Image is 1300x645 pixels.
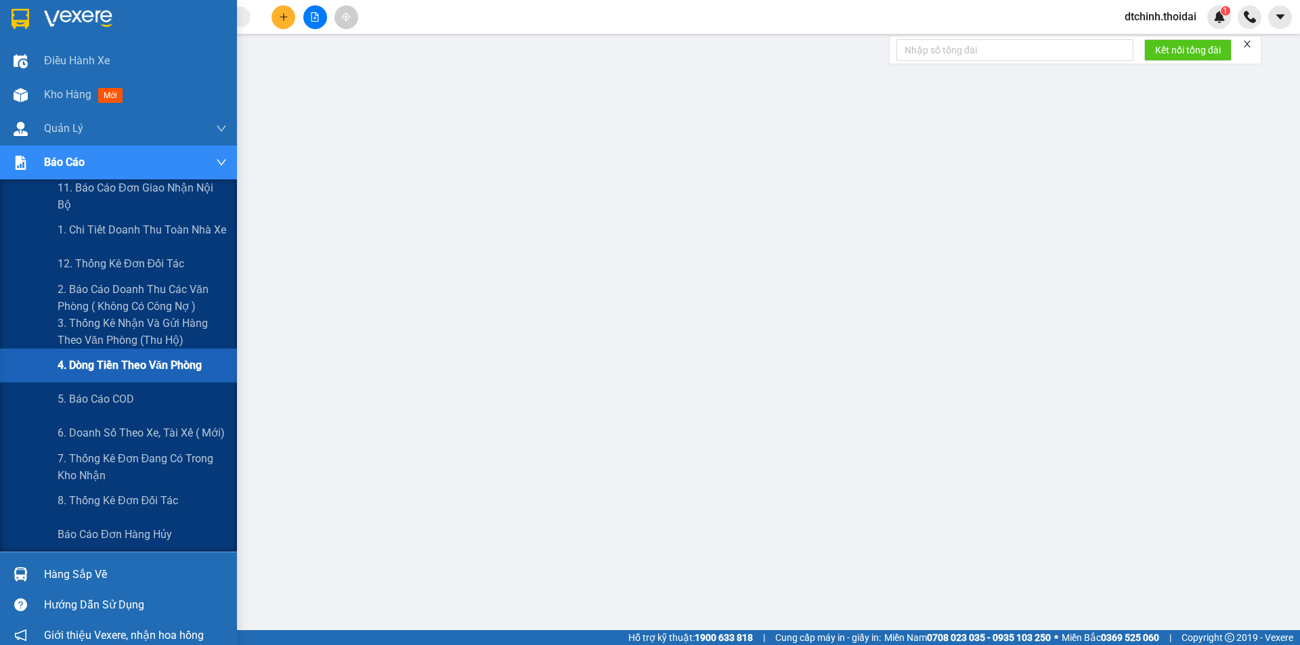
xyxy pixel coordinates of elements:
[44,154,85,171] span: Báo cáo
[1144,39,1232,61] button: Kết nối tổng đài
[58,315,227,349] span: 3. Thống kê nhận và gửi hàng theo văn phòng (thu hộ)
[44,52,110,69] span: Điều hành xe
[1225,633,1234,642] span: copyright
[44,88,91,101] span: Kho hàng
[1101,632,1159,643] strong: 0369 525 060
[44,627,204,644] span: Giới thiệu Vexere, nhận hoa hồng
[58,424,225,441] span: 6. Doanh số theo xe, tài xế ( mới)
[14,88,28,102] img: warehouse-icon
[1054,635,1058,640] span: ⚪️
[14,598,27,611] span: question-circle
[58,492,178,509] span: 8. Thống kê đơn đối tác
[1062,630,1159,645] span: Miền Bắc
[58,526,172,543] span: Báo cáo đơn hàng hủy
[896,39,1133,61] input: Nhập số tổng đài
[695,632,753,643] strong: 1900 633 818
[58,357,202,374] span: 4. Dòng tiền theo văn phòng
[58,179,227,213] span: 11. Báo cáo đơn giao nhận nội bộ
[14,156,28,170] img: solution-icon
[628,630,753,645] span: Hỗ trợ kỹ thuật:
[58,255,184,272] span: 12. Thống kê đơn đối tác
[98,88,123,103] span: mới
[44,595,227,615] div: Hướng dẫn sử dụng
[1268,5,1292,29] button: caret-down
[310,12,320,22] span: file-add
[1274,11,1286,23] span: caret-down
[303,5,327,29] button: file-add
[272,5,295,29] button: plus
[884,630,1051,645] span: Miền Nam
[279,12,288,22] span: plus
[14,567,28,581] img: warehouse-icon
[1242,39,1252,49] span: close
[14,54,28,68] img: warehouse-icon
[927,632,1051,643] strong: 0708 023 035 - 0935 103 250
[44,120,83,137] span: Quản Lý
[763,630,765,645] span: |
[775,630,881,645] span: Cung cấp máy in - giấy in:
[216,157,227,168] span: down
[14,122,28,136] img: warehouse-icon
[58,281,227,315] span: 2. Báo cáo doanh thu các văn phòng ( không có công nợ )
[341,12,351,22] span: aim
[1155,43,1221,58] span: Kết nối tổng đài
[1169,630,1171,645] span: |
[1213,11,1226,23] img: icon-new-feature
[44,564,227,585] div: Hàng sắp về
[1223,6,1228,16] span: 1
[58,450,227,484] span: 7. Thống kê đơn đang có trong kho nhận
[14,629,27,642] span: notification
[1244,11,1256,23] img: phone-icon
[12,9,29,29] img: logo-vxr
[216,123,227,134] span: down
[334,5,358,29] button: aim
[1114,8,1207,25] span: dtchinh.thoidai
[58,391,134,407] span: 5. Báo cáo COD
[1221,6,1230,16] sup: 1
[58,221,226,238] span: 1. Chi tiết doanh thu toàn nhà xe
